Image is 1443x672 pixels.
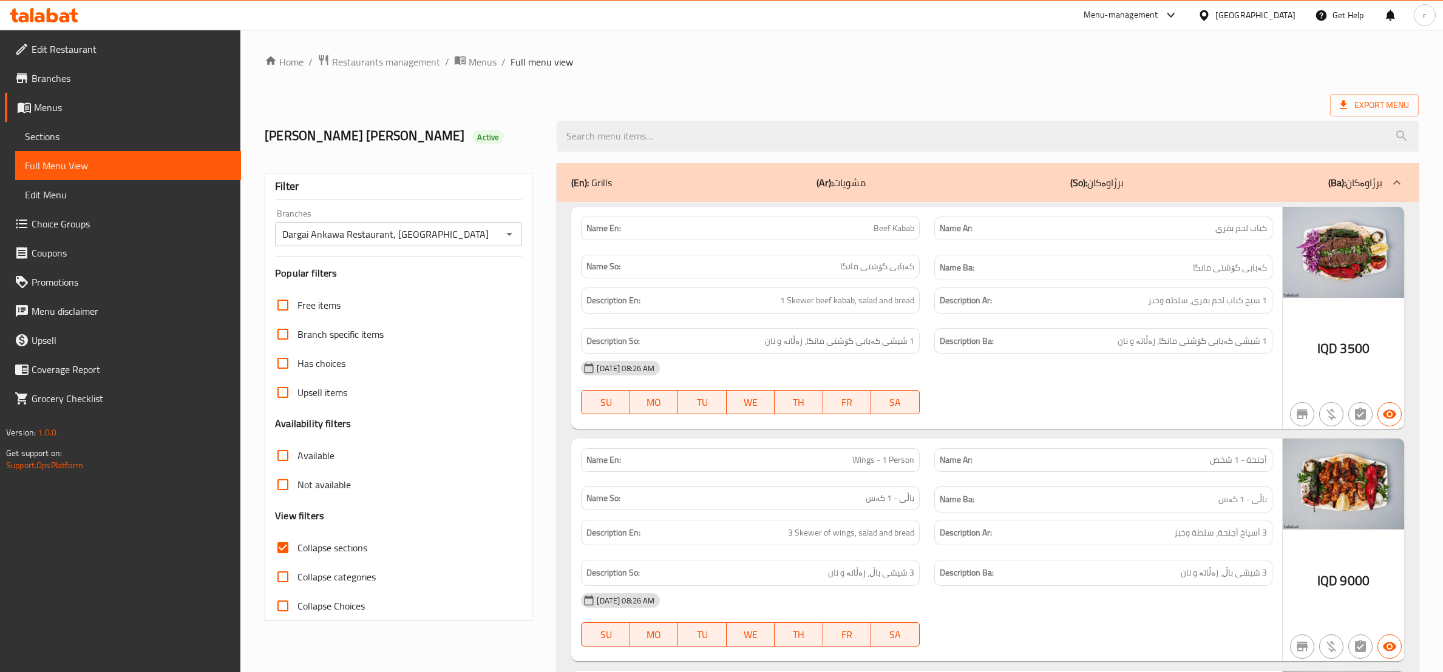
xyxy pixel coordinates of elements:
button: SU [581,622,630,647]
a: Upsell [5,326,241,355]
input: search [557,121,1419,152]
p: مشويات [817,175,866,190]
h3: Availability filters [275,417,351,431]
button: Not branch specific item [1290,634,1314,659]
span: Collapse categories [297,570,376,584]
div: Filter [275,173,522,200]
span: باڵی - 1 کەس [866,492,914,505]
span: 3 شیشی باڵ، زەڵاتە و نان [828,565,914,580]
span: Not available [297,477,351,492]
span: Full Menu View [25,158,231,173]
span: Edit Menu [25,187,231,202]
span: Branches [32,71,231,86]
span: Get support on: [6,445,62,461]
span: Export Menu [1330,94,1419,116]
span: FR [828,394,866,411]
span: Coupons [32,246,231,260]
button: Available [1377,634,1402,659]
button: Open [501,226,518,243]
span: Wings - 1 Person [852,454,914,466]
strong: Description Ba: [940,334,994,349]
a: Restaurants management [317,54,440,70]
span: TU [683,394,721,411]
button: Not has choices [1348,634,1373,659]
a: Full Menu View [15,151,241,180]
span: باڵی - 1 کەس [1218,492,1267,507]
strong: Description Ba: [940,565,994,580]
span: Beef Kabab [874,222,914,235]
b: (Ba): [1328,173,1346,192]
h2: [PERSON_NAME] [PERSON_NAME] [265,127,542,145]
span: کەبابی گۆشتی مانگا [840,260,914,273]
span: IQD [1317,337,1337,360]
span: FR [828,626,866,643]
button: FR [823,390,871,414]
h3: View filters [275,509,324,523]
span: Free items [297,298,341,312]
a: Choice Groups [5,209,241,238]
strong: Name Ba: [940,260,974,275]
span: 3 أسياخ أجنحة، سلطة وخبز [1174,525,1267,540]
span: SU [586,394,625,411]
span: TH [779,626,818,643]
span: كباب لحم بقري [1215,222,1267,235]
span: Full menu view [511,55,573,69]
button: TH [775,622,823,647]
span: Active [472,132,504,143]
span: Edit Restaurant [32,42,231,56]
h3: Popular filters [275,266,522,280]
span: SU [586,626,625,643]
a: Grocery Checklist [5,384,241,413]
span: Branch specific items [297,327,384,341]
button: SU [581,390,630,414]
span: Coverage Report [32,362,231,377]
div: Active [472,130,504,144]
button: WE [727,622,775,647]
span: Menus [469,55,497,69]
button: Purchased item [1319,402,1343,426]
span: أجنحة - 1 شخص [1210,454,1267,466]
span: WE [732,626,770,643]
button: Not branch specific item [1290,402,1314,426]
p: برژاوەکان [1328,175,1382,190]
strong: Name Ar: [940,454,973,466]
span: Collapse Choices [297,599,365,613]
span: MO [635,626,673,643]
button: MO [630,622,678,647]
a: Coverage Report [5,355,241,384]
strong: Description En: [586,525,640,540]
span: کەبابی گۆشتی مانگا [1193,260,1267,275]
button: Purchased item [1319,634,1343,659]
button: WE [727,390,775,414]
span: Restaurants management [332,55,440,69]
button: TU [678,390,726,414]
div: [GEOGRAPHIC_DATA] [1215,8,1295,22]
strong: Description En: [586,293,640,308]
span: 1 Skewer beef kabab, salad and bread [780,293,914,308]
span: 1 سيخ كباب لحم بقري، سلطة وخبز [1148,293,1267,308]
strong: Name Ar: [940,222,973,235]
a: Menus [5,93,241,122]
span: 1 شیشی کەبابی گۆشتی مانگا، زەڵاتە و نان [765,334,914,349]
span: 3500 [1340,337,1370,360]
button: Available [1377,402,1402,426]
a: Sections [15,122,241,151]
span: 1.0.0 [38,425,56,440]
span: [DATE] 08:26 AM [592,595,659,606]
button: MO [630,390,678,414]
span: SA [876,626,914,643]
strong: Description So: [586,565,640,580]
span: Collapse sections [297,540,367,555]
p: برژاوەکان [1070,175,1124,190]
span: Version: [6,425,36,440]
img: Dargai_Ankawa_Restaurant_638931761422661778.jpg [1283,438,1404,529]
span: Sections [25,129,231,144]
span: Available [297,448,334,463]
img: Dargai_Ankawa_Restaurant_638931761212552309.jpg [1283,207,1404,298]
a: Edit Restaurant [5,35,241,64]
span: 9000 [1340,569,1370,593]
p: Grills [571,175,612,190]
button: SA [871,390,919,414]
b: (So): [1070,173,1087,192]
a: Branches [5,64,241,93]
